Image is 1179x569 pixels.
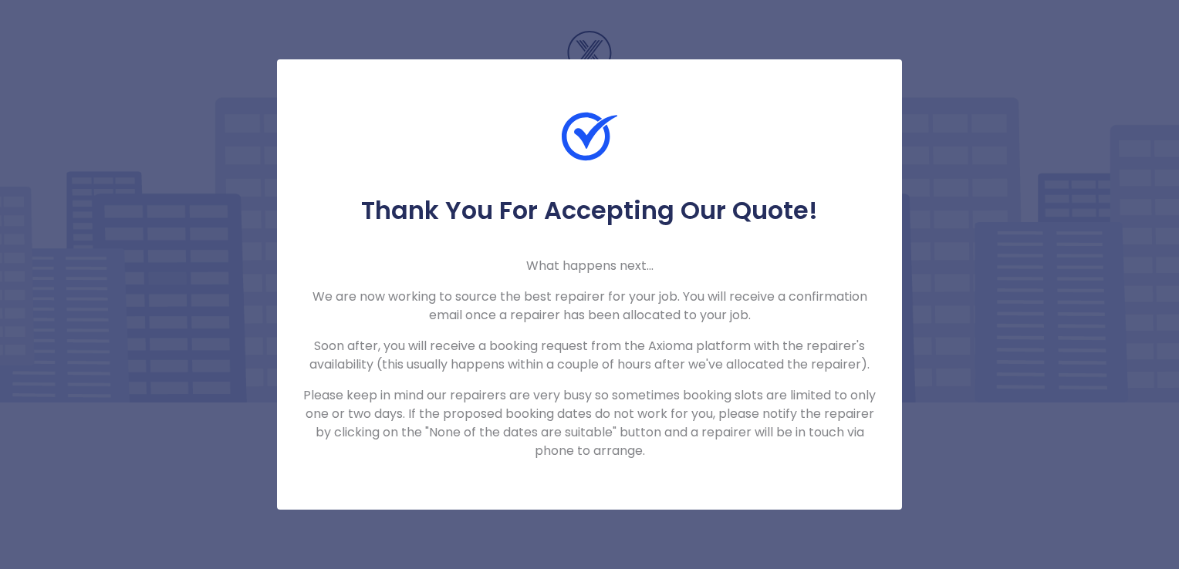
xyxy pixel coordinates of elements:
p: What happens next... [302,257,877,275]
p: We are now working to source the best repairer for your job. You will receive a confirmation emai... [302,288,877,325]
h5: Thank You For Accepting Our Quote! [302,195,877,226]
p: Please keep in mind our repairers are very busy so sometimes booking slots are limited to only on... [302,386,877,460]
p: Soon after, you will receive a booking request from the Axioma platform with the repairer's avail... [302,337,877,374]
img: Check [562,109,617,164]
